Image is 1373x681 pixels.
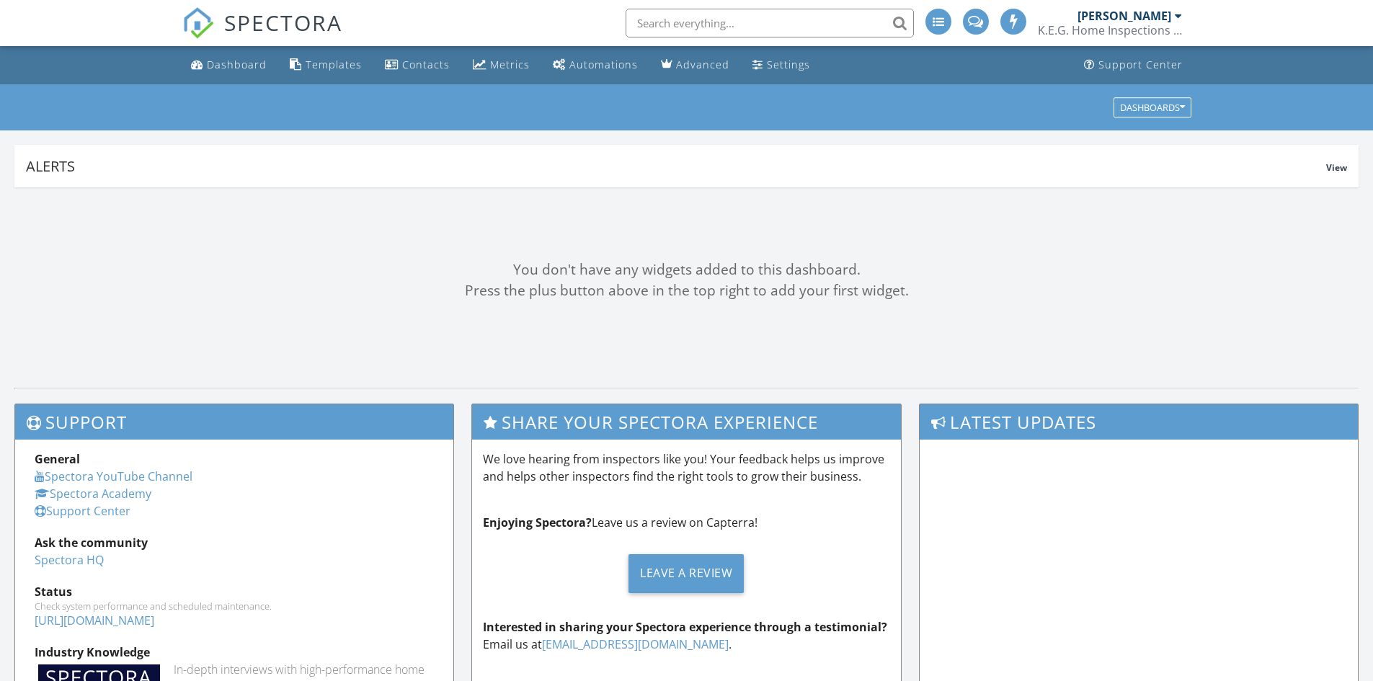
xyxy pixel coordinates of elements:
[542,636,729,652] a: [EMAIL_ADDRESS][DOMAIN_NAME]
[569,58,638,71] div: Automations
[14,259,1359,280] div: You don't have any widgets added to this dashboard.
[1114,97,1191,117] button: Dashboards
[35,600,434,612] div: Check system performance and scheduled maintenance.
[626,9,914,37] input: Search everything...
[547,52,644,79] a: Automations (Advanced)
[483,515,592,530] strong: Enjoying Spectora?
[182,19,342,50] a: SPECTORA
[490,58,530,71] div: Metrics
[35,468,192,484] a: Spectora YouTube Channel
[483,514,891,531] p: Leave us a review on Capterra!
[35,644,434,661] div: Industry Knowledge
[483,619,887,635] strong: Interested in sharing your Spectora experience through a testimonial?
[35,583,434,600] div: Status
[1038,23,1182,37] div: K.E.G. Home Inspections LLC
[35,451,80,467] strong: General
[655,52,735,79] a: Advanced
[35,552,104,568] a: Spectora HQ
[306,58,362,71] div: Templates
[26,156,1326,176] div: Alerts
[185,52,272,79] a: Dashboard
[1120,102,1185,112] div: Dashboards
[483,543,891,604] a: Leave a Review
[767,58,810,71] div: Settings
[676,58,729,71] div: Advanced
[1326,161,1347,174] span: View
[35,613,154,628] a: [URL][DOMAIN_NAME]
[15,404,453,440] h3: Support
[284,52,368,79] a: Templates
[402,58,450,71] div: Contacts
[14,280,1359,301] div: Press the plus button above in the top right to add your first widget.
[472,404,902,440] h3: Share Your Spectora Experience
[467,52,536,79] a: Metrics
[747,52,816,79] a: Settings
[483,618,891,653] p: Email us at .
[920,404,1358,440] h3: Latest Updates
[379,52,456,79] a: Contacts
[1098,58,1183,71] div: Support Center
[483,450,891,485] p: We love hearing from inspectors like you! Your feedback helps us improve and helps other inspecto...
[35,503,130,519] a: Support Center
[1078,52,1188,79] a: Support Center
[35,534,434,551] div: Ask the community
[35,486,151,502] a: Spectora Academy
[628,554,744,593] div: Leave a Review
[1077,9,1171,23] div: [PERSON_NAME]
[224,7,342,37] span: SPECTORA
[207,58,267,71] div: Dashboard
[182,7,214,39] img: The Best Home Inspection Software - Spectora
